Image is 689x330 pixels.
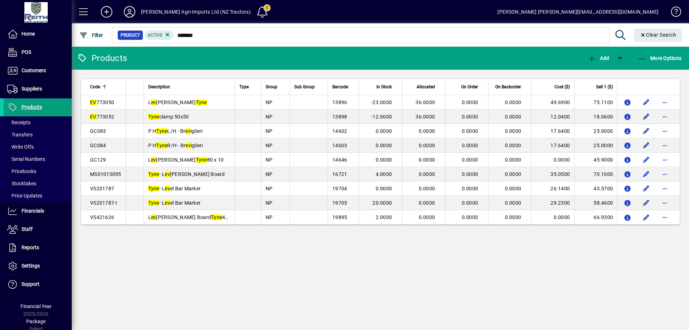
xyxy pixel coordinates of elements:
[376,214,392,220] span: 2.0000
[659,97,671,108] button: More options
[462,99,478,105] span: 0.0000
[641,97,652,108] button: Edit
[121,32,140,39] span: Product
[462,186,478,191] span: 0.0000
[641,197,652,209] button: Edit
[148,186,201,191] span: - L el Bar Marker
[332,171,347,177] span: 16721
[419,157,435,163] span: 0.0000
[497,6,658,18] div: [PERSON_NAME] [PERSON_NAME][EMAIL_ADDRESS][DOMAIN_NAME]
[266,83,285,91] div: Group
[332,143,347,148] span: 14603
[554,83,570,91] span: Cost ($)
[4,190,72,202] a: Price Updates
[22,86,42,92] span: Suppliers
[376,186,392,191] span: 0.0000
[638,55,682,61] span: More Options
[505,171,521,177] span: 0.0000
[78,29,105,42] button: Filter
[462,114,478,120] span: 0.0000
[266,214,273,220] span: NP
[22,49,31,55] span: POS
[416,114,435,120] span: 36.0000
[505,143,521,148] span: 0.0000
[148,83,170,91] span: Description
[266,157,273,163] span: NP
[90,99,114,105] span: 773050
[151,99,156,105] em: ev
[90,99,97,105] em: EV
[90,171,121,177] span: MS01010095
[462,171,478,177] span: 0.0000
[531,138,574,153] td: 17.6400
[531,124,574,138] td: 17.6400
[641,140,652,151] button: Edit
[7,120,31,125] span: Receipts
[165,171,170,177] em: ev
[371,114,392,120] span: -12.0000
[531,181,574,196] td: 26.1400
[495,83,521,91] span: On Backorder
[266,171,273,177] span: NP
[332,83,348,91] span: Barcode
[4,202,72,220] a: Financials
[419,214,435,220] span: 0.0000
[332,128,347,134] span: 14602
[505,200,521,206] span: 0.0000
[151,214,156,220] em: ev
[148,114,189,120] span: clamp 50x50
[148,171,159,177] em: Tyne
[4,80,72,98] a: Suppliers
[266,128,273,134] span: NP
[587,55,609,61] span: Add
[596,83,613,91] span: Sell 1 ($)
[505,99,521,105] span: 0.0000
[376,171,392,177] span: 4.0000
[90,114,97,120] em: EV
[148,171,225,177] span: - L [PERSON_NAME] Board
[148,99,207,105] span: L [PERSON_NAME]
[586,52,611,65] button: Add
[531,95,574,110] td: 49.6900
[26,319,46,324] span: Package
[574,138,617,153] td: 25.0000
[659,111,671,122] button: More options
[332,157,347,163] span: 14646
[22,245,39,250] span: Reports
[372,200,392,206] span: 20.0000
[419,143,435,148] span: 0.0000
[641,183,652,194] button: Edit
[90,157,106,163] span: GC129
[419,171,435,177] span: 0.0000
[77,52,127,64] div: Products
[505,186,521,191] span: 0.0000
[574,95,617,110] td: 75.1100
[574,210,617,224] td: 66.9300
[156,143,167,148] em: Tyne
[22,31,35,37] span: Home
[376,157,392,163] span: 0.0000
[462,143,478,148] span: 0.0000
[641,125,652,137] button: Edit
[659,183,671,194] button: More options
[332,99,347,105] span: 13896
[4,257,72,275] a: Settings
[462,128,478,134] span: 0.0000
[419,200,435,206] span: 0.0000
[417,83,435,91] span: Allocated
[364,83,398,91] div: In Stock
[79,32,103,38] span: Filter
[407,83,441,91] div: Allocated
[7,156,45,162] span: Serial Numbers
[196,99,207,105] em: Tyne
[4,25,72,43] a: Home
[505,157,521,163] span: 0.0000
[239,83,257,91] div: Type
[90,83,121,91] div: Code
[493,83,528,91] div: On Backorder
[148,200,201,206] span: - L el Bar Marker
[641,168,652,180] button: Edit
[419,128,435,134] span: 0.0000
[165,186,170,191] em: ev
[95,5,118,18] button: Add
